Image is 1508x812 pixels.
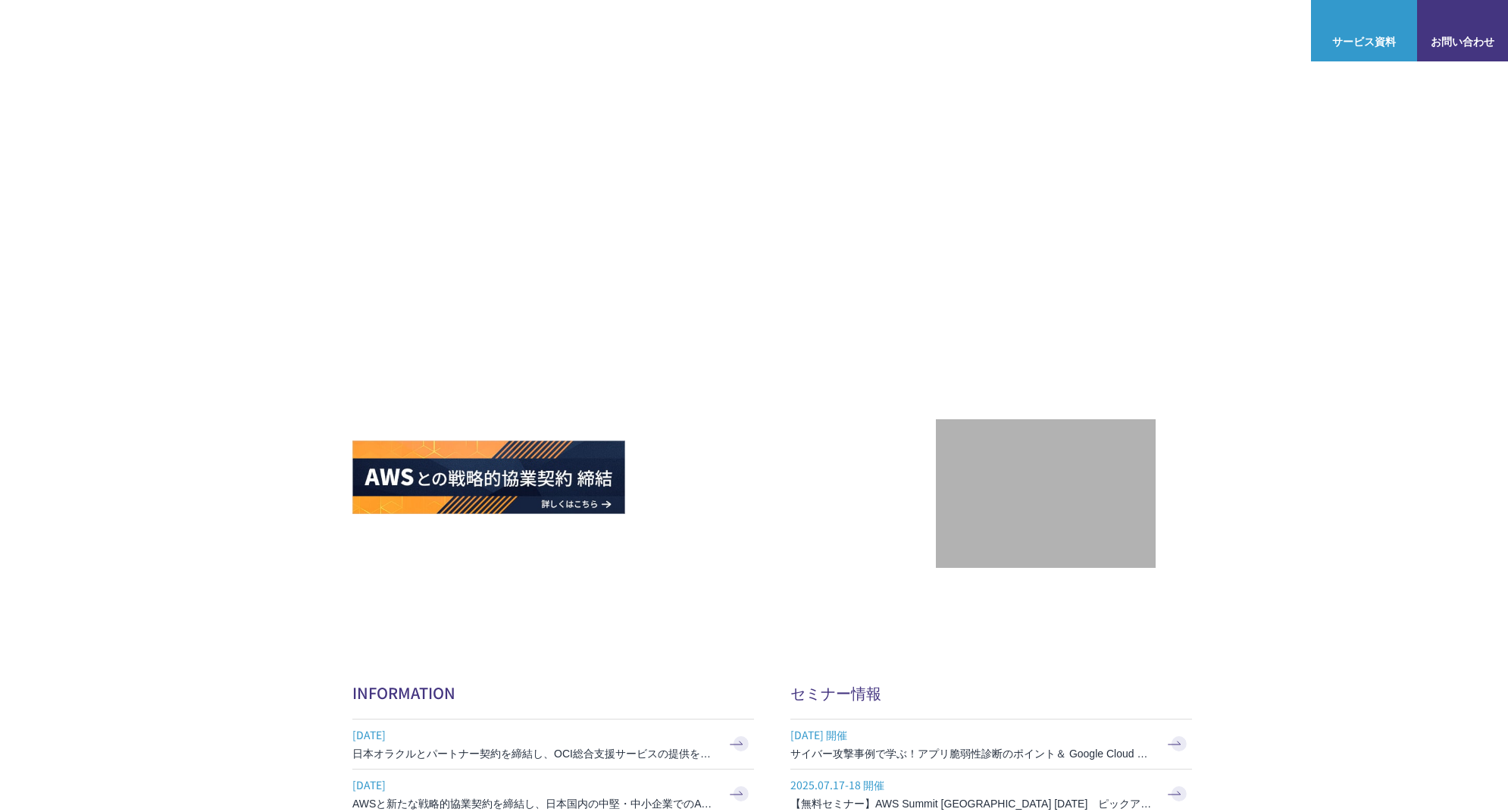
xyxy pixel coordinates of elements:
[352,796,716,811] h3: AWSと新たな戦略的協業契約を締結し、日本国内の中堅・中小企業でのAWS活用を加速
[352,440,625,514] img: AWSとの戦略的協業契約 締結
[352,723,716,746] span: [DATE]
[174,14,284,46] span: NHN テコラス AWS総合支援サービス
[23,12,284,49] a: AWS総合支援サービス C-Chorus NHN テコラスAWS総合支援サービス
[1093,23,1135,39] a: 導入事例
[790,796,1154,811] h3: 【無料セミナー】AWS Summit [GEOGRAPHIC_DATA] [DATE] ピックアップセッション
[1417,33,1508,49] span: お問い合わせ
[1311,33,1417,49] span: サービス資料
[853,23,911,39] p: サービス
[966,442,1125,553] img: 契約件数
[1029,292,1063,314] em: AWS
[1253,23,1296,39] a: ログイン
[352,682,754,704] h2: INFORMATION
[1165,23,1223,39] p: ナレッジ
[352,168,936,234] p: AWSの導入からコスト削減、 構成・運用の最適化からデータ活用まで 規模や業種業態を問わない マネージドサービスで
[1352,11,1376,30] img: AWS総合支援サービス C-Chorus サービス資料
[1450,11,1475,30] img: お問い合わせ
[790,720,1192,769] a: [DATE] 開催 サイバー攻撃事例で学ぶ！アプリ脆弱性診断のポイント＆ Google Cloud セキュリティ対策
[959,292,1132,350] p: 最上位プレミアティア サービスパートナー
[787,23,823,39] p: 強み
[352,746,716,761] h3: 日本オラクルとパートナー契約を締結し、OCI総合支援サービスの提供を開始
[634,440,907,514] img: AWS請求代行サービス 統合管理プラン
[941,23,1062,39] p: 業種別ソリューション
[352,249,936,395] h1: AWS ジャーニーの 成功を実現
[790,682,1192,704] h2: セミナー情報
[978,137,1114,274] img: AWSプレミアティアサービスパートナー
[352,720,754,769] a: [DATE] 日本オラクルとパートナー契約を締結し、OCI総合支援サービスの提供を開始
[790,723,1154,746] span: [DATE] 開催
[790,773,1154,796] span: 2025.07.17-18 開催
[790,746,1154,761] h3: サイバー攻撃事例で学ぶ！アプリ脆弱性診断のポイント＆ Google Cloud セキュリティ対策
[352,773,716,796] span: [DATE]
